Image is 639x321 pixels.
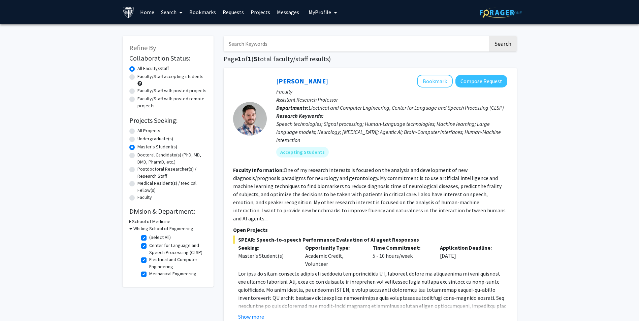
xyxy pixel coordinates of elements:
[132,218,170,225] h3: School of Medicine
[137,73,203,80] label: Faculty/Staff accepting students
[233,236,507,244] span: SPEAR: Speech-to-speech Performance Evaluation of AI agent Responses
[274,0,302,24] a: Messages
[238,244,295,252] p: Seeking:
[373,244,430,252] p: Time Commitment:
[137,87,206,94] label: Faculty/Staff with posted projects
[248,55,251,63] span: 1
[276,147,329,157] mat-chip: Accepting Students
[137,151,207,166] label: Doctoral Candidate(s) (PhD, MD, DMD, PharmD, etc.)
[137,180,207,194] label: Medical Resident(s) / Medical Fellow(s)
[158,0,186,24] a: Search
[149,256,205,270] label: Electrical and Computer Engineering
[149,270,196,277] label: Mechanical Engineering
[455,75,507,87] button: Compose Request to Laureano Moro-Velazquez
[233,226,507,234] p: Open Projects
[309,104,504,111] span: Electrical and Computer Engineering, Center for Language and Speech Processing (CLSP)
[123,6,134,18] img: Johns Hopkins University Logo
[129,116,207,124] h2: Projects Seeking:
[129,43,156,52] span: Refine By
[129,54,207,62] h2: Collaboration Status:
[137,95,207,109] label: Faculty/Staff with posted remote projects
[133,225,193,232] h3: Whiting School of Engineering
[129,207,207,215] h2: Division & Department:
[233,167,506,222] fg-read-more: One of my research interests is focused on the analysis and development of new diagnosis/prognosi...
[480,7,522,18] img: ForagerOne Logo
[254,55,257,63] span: 5
[149,242,205,256] label: Center for Language and Speech Processing (CLSP)
[137,143,177,150] label: Master's Student(s)
[417,75,453,87] button: Add Laureano Moro-Velazquez to Bookmarks
[276,104,309,111] b: Departments:
[309,9,331,15] span: My Profile
[238,252,295,260] div: Master's Student(s)
[435,244,502,268] div: [DATE]
[247,0,274,24] a: Projects
[137,135,173,142] label: Undergraduate(s)
[137,166,207,180] label: Postdoctoral Researcher(s) / Research Staff
[186,0,219,24] a: Bookmarks
[300,244,368,268] div: Academic Credit, Volunteer
[276,96,507,104] p: Assistant Research Professor
[489,36,517,51] button: Search
[224,55,517,63] h1: Page of ( total faculty/staff results)
[276,87,507,96] p: Faculty
[440,244,497,252] p: Application Deadline:
[276,112,324,119] b: Research Keywords:
[149,234,171,241] label: (Select All)
[224,36,488,51] input: Search Keywords
[276,77,328,85] a: [PERSON_NAME]
[305,244,362,252] p: Opportunity Type:
[137,127,160,134] label: All Projects
[219,0,247,24] a: Requests
[276,120,507,144] div: Speech technologies; Signal processing; Human-Language technologies; Machine learning; Large lang...
[238,55,242,63] span: 1
[368,244,435,268] div: 5 - 10 hours/week
[137,0,158,24] a: Home
[137,65,169,72] label: All Faculty/Staff
[233,167,284,173] b: Faculty Information:
[137,194,152,201] label: Faculty
[238,313,264,321] button: Show more
[5,291,29,316] iframe: Chat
